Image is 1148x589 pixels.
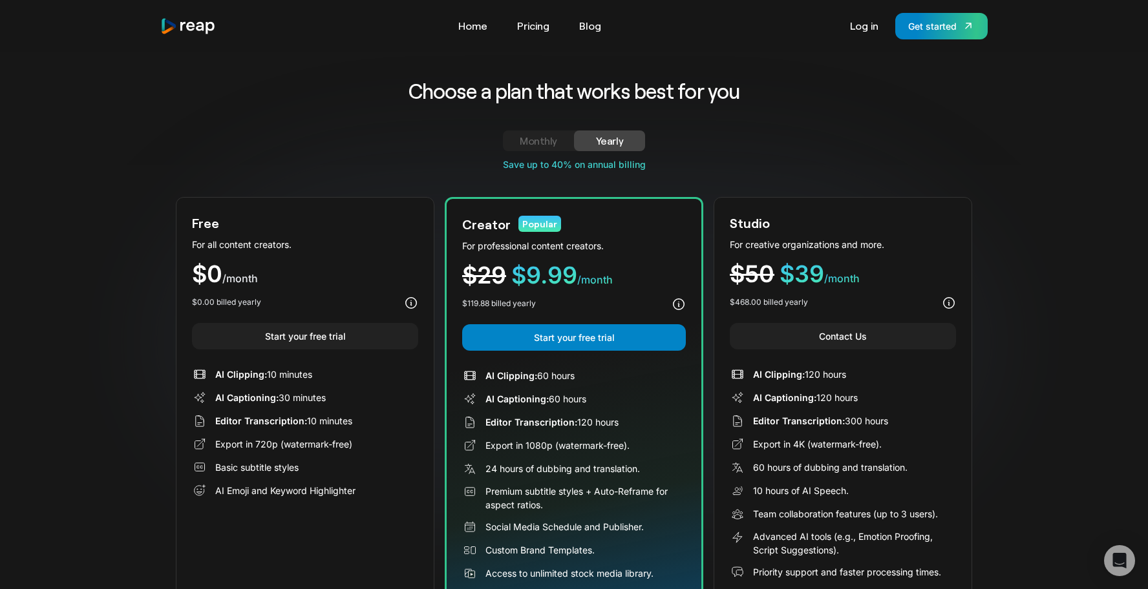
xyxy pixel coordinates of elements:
[462,214,511,234] div: Creator
[215,369,267,380] span: AI Clipping:
[753,367,846,381] div: 120 hours
[518,133,558,149] div: Monthly
[176,158,972,171] div: Save up to 40% on annual billing
[462,324,686,351] a: Start your free trial
[753,392,816,403] span: AI Captioning:
[215,367,312,381] div: 10 minutes
[215,392,279,403] span: AI Captioning:
[192,238,418,251] div: For all content creators.
[730,260,774,288] span: $50
[462,298,536,309] div: $119.88 billed yearly
[160,17,216,35] img: reap logo
[753,437,882,451] div: Export in 4K (watermark-free).
[192,262,418,286] div: $0
[753,530,956,557] div: Advanced AI tools (e.g., Emotion Proofing, Script Suggestions).
[215,460,299,474] div: Basic subtitle styles
[753,415,845,426] span: Editor Transcription:
[590,133,630,149] div: Yearly
[753,414,888,428] div: 300 hours
[780,260,824,288] span: $39
[485,462,640,475] div: 24 hours of dubbing and translation.
[452,15,494,36] a: Home
[730,238,956,251] div: For creative organizations and more.
[485,543,595,557] div: Custom Brand Templates.
[753,484,849,497] div: 10 hours of AI Speech.
[518,216,561,232] div: Popular
[308,77,841,105] h2: Choose a plan that works best for you
[824,272,860,285] span: /month
[222,272,258,285] span: /month
[192,323,418,349] a: Start your free trial
[485,415,619,429] div: 120 hours
[511,15,556,36] a: Pricing
[730,296,808,308] div: $468.00 billed yearly
[730,323,956,349] a: Contact Us
[1104,545,1135,576] div: Open Intercom Messenger
[753,565,941,579] div: Priority support and faster processing times.
[485,393,549,404] span: AI Captioning:
[844,15,885,36] a: Log in
[895,13,988,39] a: Get started
[485,520,644,533] div: Social Media Schedule and Publisher.
[462,261,506,289] span: $29
[215,437,352,451] div: Export in 720p (watermark-free)
[462,239,686,253] div: For professional content creators.
[753,507,938,521] div: Team collaboration features (up to 3 users).
[485,439,630,452] div: Export in 1080p (watermark-free).
[753,391,858,404] div: 120 hours
[215,414,352,428] div: 10 minutes
[485,370,537,381] span: AI Clipping:
[485,392,586,406] div: 60 hours
[485,369,575,382] div: 60 hours
[485,484,686,512] div: Premium subtitle styles + Auto-Reframe for aspect ratios.
[192,213,219,232] div: Free
[192,296,261,308] div: $0.00 billed yearly
[215,484,356,497] div: AI Emoji and Keyword Highlighter
[511,261,577,289] span: $9.99
[485,566,654,580] div: Access to unlimited stock media library.
[908,19,957,33] div: Get started
[730,213,770,232] div: Studio
[573,15,608,36] a: Blog
[753,460,908,474] div: 60 hours of dubbing and translation.
[485,417,577,428] span: Editor Transcription:
[753,369,805,380] span: AI Clipping:
[215,391,326,404] div: 30 minutes
[577,273,613,286] span: /month
[215,415,307,426] span: Editor Transcription:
